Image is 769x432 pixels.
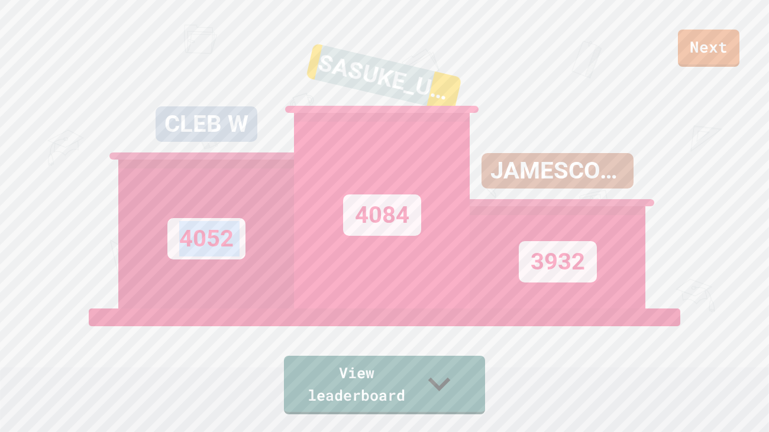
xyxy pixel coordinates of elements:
div: SASUKE_UCHIHA [306,43,462,112]
div: 4052 [167,218,245,259]
div: CLEB W [156,106,257,142]
div: 3932 [519,241,597,282]
div: JAMESCOYG [482,153,634,189]
div: 4084 [343,194,421,236]
a: Next [678,30,739,67]
a: View leaderboard [284,356,485,414]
